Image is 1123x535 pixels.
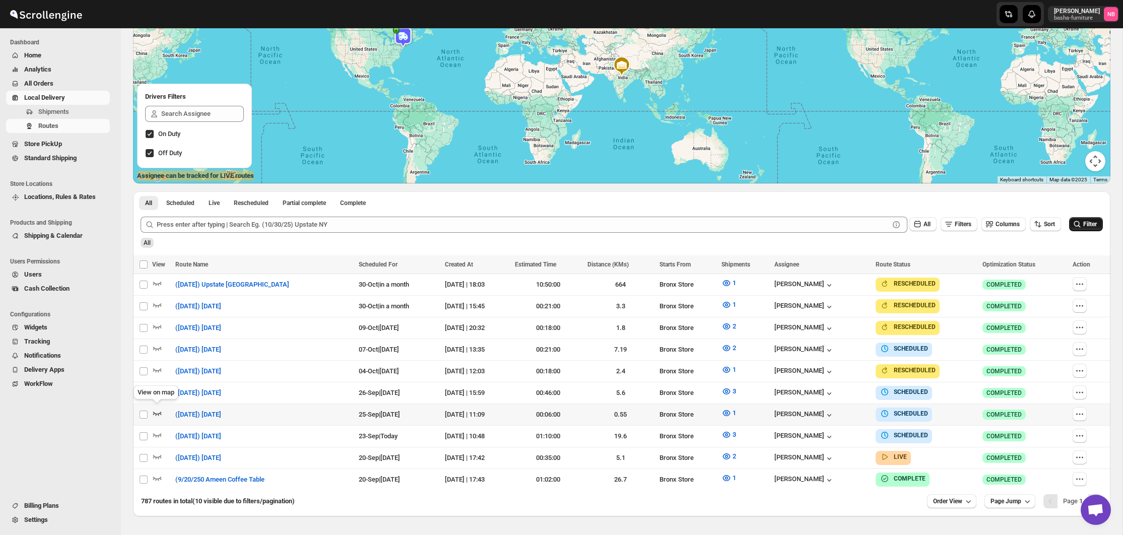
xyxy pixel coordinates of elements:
span: Scheduled [166,199,194,207]
span: Cash Collection [24,285,70,292]
button: 1 [715,297,742,313]
div: Bronx Store [659,366,715,376]
span: Order View [933,497,962,505]
div: Bronx Store [659,388,715,398]
button: [PERSON_NAME] [774,367,834,377]
button: [PERSON_NAME] [774,280,834,290]
span: Settings [24,516,48,523]
a: Open this area in Google Maps (opens a new window) [136,170,169,183]
span: Partial complete [283,199,326,207]
span: Standard Shipping [24,154,77,162]
span: 30-Oct | in a month [359,281,409,288]
span: COMPLETED [986,281,1022,289]
img: ScrollEngine [8,2,84,27]
div: [DATE] | 10:48 [445,431,509,441]
p: [PERSON_NAME] [1054,7,1100,15]
span: Complete [340,199,366,207]
span: Locations, Rules & Rates [24,193,96,200]
span: Route Name [175,261,208,268]
button: 2 [715,318,742,335]
button: ([DATE]) [DATE] [169,320,227,336]
b: RESCHEDULED [894,302,936,309]
div: 5.1 [587,453,654,463]
div: 3.3 [587,301,654,311]
button: ([DATE]) [DATE] [169,363,227,379]
span: 1 [733,301,736,308]
button: Shipping & Calendar [6,229,110,243]
span: Action [1073,261,1090,268]
span: Delivery Apps [24,366,64,373]
span: ([DATE]) [DATE] [175,410,221,420]
div: 00:21:00 [515,301,581,311]
span: 3 [733,387,736,395]
button: ([DATE]) [DATE] [169,385,227,401]
div: 664 [587,280,654,290]
span: Products and Shipping [10,219,114,227]
span: Dashboard [10,38,114,46]
span: Widgets [24,323,47,331]
b: SCHEDULED [894,410,928,417]
span: ([DATE]) [DATE] [175,431,221,441]
span: On Duty [158,130,180,138]
button: [PERSON_NAME] [774,475,834,485]
span: Route Status [876,261,910,268]
span: (9/20/250 Ameen Coffee Table [175,475,265,485]
div: 26.7 [587,475,654,485]
button: 1 [715,275,742,291]
span: 1 [733,279,736,287]
div: 5.6 [587,388,654,398]
button: Locations, Rules & Rates [6,190,110,204]
div: Bronx Store [659,323,715,333]
span: Local Delivery [24,94,65,101]
span: COMPLETED [986,389,1022,397]
button: Routes [6,119,110,133]
button: Map camera controls [1085,151,1105,171]
span: 3 [733,431,736,438]
span: 09-Oct | [DATE] [359,324,399,331]
button: [PERSON_NAME] [774,323,834,333]
span: Shipments [38,108,69,115]
span: All [923,221,931,228]
b: SCHEDULED [894,345,928,352]
button: Widgets [6,320,110,335]
span: Page [1063,497,1083,505]
input: Press enter after typing | Search Eg. (10/30/25) Upstate NY [157,217,889,233]
span: 1 [733,409,736,417]
button: SCHEDULED [880,409,928,419]
span: ([DATE]) [DATE] [175,366,221,376]
button: Filter [1069,217,1103,231]
span: Optimization Status [982,261,1035,268]
span: COMPLETED [986,476,1022,484]
div: 00:46:00 [515,388,581,398]
div: [DATE] | 17:42 [445,453,509,463]
button: 1 [715,470,742,486]
button: Page Jump [984,494,1035,508]
span: 07-Oct | [DATE] [359,346,399,353]
div: 10:50:00 [515,280,581,290]
span: ([DATE]) [DATE] [175,323,221,333]
span: Analytics [24,65,51,73]
button: (9/20/250 Ameen Coffee Table [169,472,271,488]
span: ([DATE]) [DATE] [175,388,221,398]
b: SCHEDULED [894,432,928,439]
div: [DATE] | 20:32 [445,323,509,333]
button: Sort [1030,217,1061,231]
span: Billing Plans [24,502,59,509]
button: 1 [715,405,742,421]
button: SCHEDULED [880,387,928,397]
span: 20-Sep | [DATE] [359,476,400,483]
text: NB [1107,11,1115,18]
span: 2 [733,344,736,352]
span: WorkFlow [24,380,53,387]
span: ([DATE]) [DATE] [175,345,221,355]
span: Rescheduled [234,199,269,207]
button: Order View [927,494,976,508]
div: [PERSON_NAME] [774,453,834,463]
button: All routes [139,196,158,210]
span: Users [24,271,42,278]
span: Columns [996,221,1020,228]
a: Terms (opens in new tab) [1093,177,1107,182]
button: 3 [715,427,742,443]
